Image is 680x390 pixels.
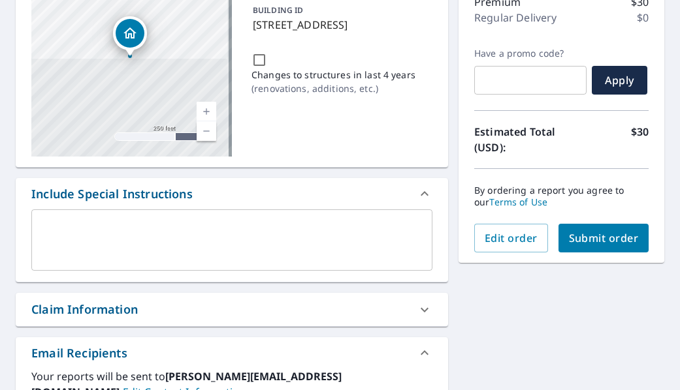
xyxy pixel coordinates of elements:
[474,124,562,155] p: Estimated Total (USD):
[16,293,448,326] div: Claim Information
[113,16,147,57] div: Dropped pin, building 1, Residential property, 137 Rodeo Dr Butte, MT 59701
[253,17,427,33] p: [STREET_ADDRESS]
[197,121,216,141] a: Current Level 17, Zoom Out
[637,10,649,25] p: $0
[489,196,547,208] a: Terms of Use
[592,66,647,95] button: Apply
[474,224,548,252] button: Edit order
[251,68,415,82] p: Changes to structures in last 4 years
[485,231,538,245] span: Edit order
[197,102,216,121] a: Current Level 17, Zoom In
[16,337,448,368] div: Email Recipients
[31,301,138,318] div: Claim Information
[631,124,649,155] p: $30
[31,185,193,203] div: Include Special Instructions
[474,10,557,25] p: Regular Delivery
[602,73,637,87] span: Apply
[559,224,649,252] button: Submit order
[251,82,415,95] p: ( renovations, additions, etc. )
[31,344,127,362] div: Email Recipients
[474,185,649,208] p: By ordering a report you agree to our
[474,48,587,59] label: Have a promo code?
[569,231,639,245] span: Submit order
[253,5,303,16] p: BUILDING ID
[16,178,448,209] div: Include Special Instructions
